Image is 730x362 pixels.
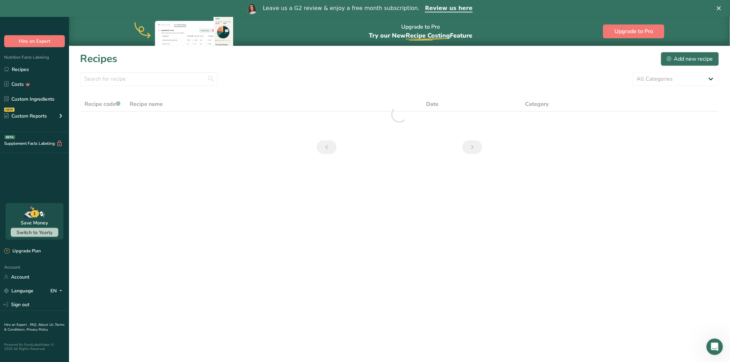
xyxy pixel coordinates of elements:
a: Privacy Policy [27,327,48,332]
a: Language [4,285,33,297]
div: Add new recipe [667,55,713,63]
img: costing-banner-img.503cc26.webp [135,17,238,46]
div: NEW [4,108,14,112]
div: EN [50,287,65,295]
span: Try our New Feature [369,31,472,40]
div: Upgrade Plan [4,248,41,255]
div: Custom Reports [4,112,47,120]
a: About Us . [38,322,55,327]
div: Close [717,6,724,10]
span: Switch to Yearly [17,229,52,236]
input: Search for recipe [80,72,218,86]
button: Upgrade to Pro [603,24,664,38]
div: BETA [4,135,15,139]
div: Save Money [21,219,48,227]
iframe: Intercom live chat [707,339,723,355]
button: Hire an Expert [4,35,65,47]
a: Hire an Expert . [4,322,29,327]
button: Add new recipe [661,52,719,66]
a: Previous page [317,140,337,154]
span: Recipe Costing [406,31,450,40]
a: Terms & Conditions . [4,322,65,332]
span: Upgrade to Pro [614,27,653,36]
a: Next page [462,140,482,154]
h1: Recipes [80,51,117,67]
div: Leave us a G2 review & enjoy a free month subscription. [263,5,420,12]
a: Review us here [425,5,473,12]
div: Powered By FoodLabelMaker © 2025 All Rights Reserved [4,343,65,351]
button: Switch to Yearly [11,228,58,237]
img: Profile image for Reem [246,3,257,14]
a: FAQ . [30,322,38,327]
div: Upgrade to Pro [369,17,472,46]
